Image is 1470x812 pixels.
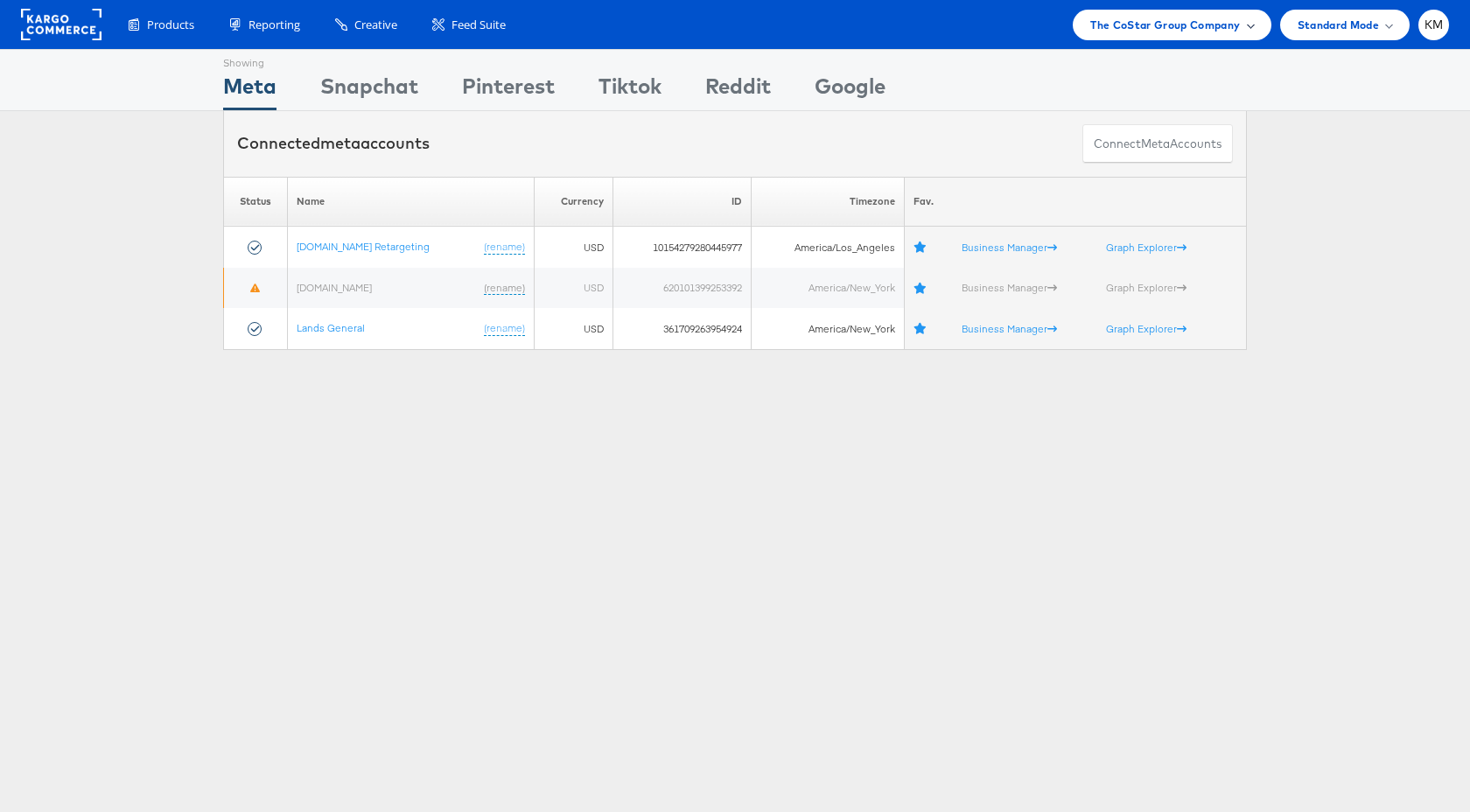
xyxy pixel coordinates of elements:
a: (rename) [484,321,525,336]
a: Graph Explorer [1106,281,1186,294]
button: ConnectmetaAccounts [1082,124,1233,164]
td: USD [535,227,613,268]
span: The CoStar Group Company [1090,16,1240,34]
span: Feed Suite [451,17,506,33]
td: 10154279280445977 [613,227,752,268]
a: [DOMAIN_NAME] Retargeting [297,240,430,253]
th: Currency [535,177,613,227]
span: meta [320,133,360,153]
a: (rename) [484,281,525,296]
div: Meta [223,71,276,110]
td: America/New_York [752,268,905,309]
div: Snapchat [320,71,418,110]
span: meta [1141,136,1170,152]
th: Name [288,177,535,227]
span: Reporting [248,17,300,33]
span: Creative [354,17,397,33]
td: USD [535,308,613,349]
div: Connected accounts [237,132,430,155]
th: Status [224,177,288,227]
td: America/New_York [752,308,905,349]
a: Lands General [297,321,365,334]
span: KM [1424,19,1444,31]
div: Reddit [705,71,771,110]
a: Business Manager [962,241,1057,254]
th: ID [613,177,752,227]
td: 620101399253392 [613,268,752,309]
a: Graph Explorer [1106,241,1186,254]
a: (rename) [484,240,525,255]
span: Products [147,17,194,33]
span: Standard Mode [1298,16,1379,34]
a: [DOMAIN_NAME] [297,281,372,294]
td: 361709263954924 [613,308,752,349]
a: Graph Explorer [1106,322,1186,335]
td: America/Los_Angeles [752,227,905,268]
div: Showing [223,50,276,71]
div: Tiktok [598,71,661,110]
td: USD [535,268,613,309]
a: Business Manager [962,322,1057,335]
div: Google [815,71,885,110]
th: Timezone [752,177,905,227]
div: Pinterest [462,71,555,110]
a: Business Manager [962,281,1057,294]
